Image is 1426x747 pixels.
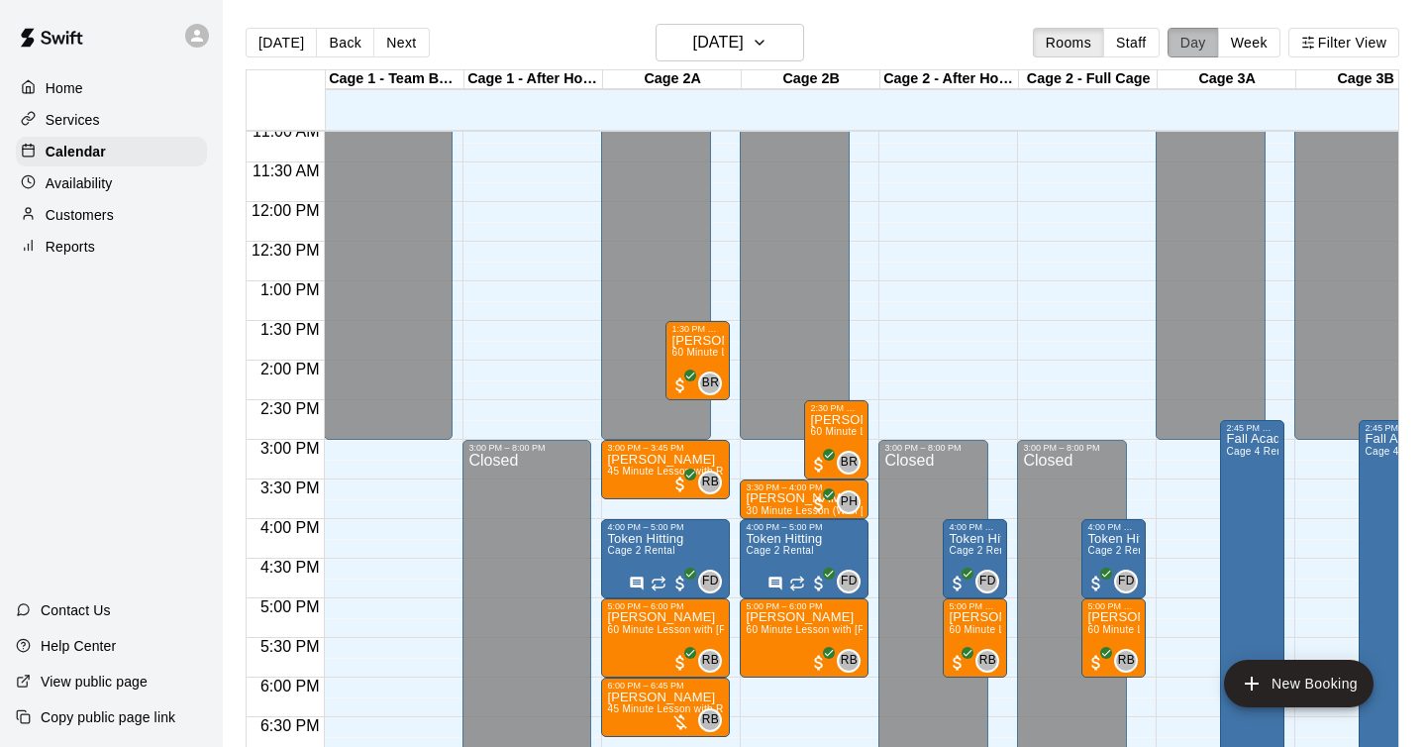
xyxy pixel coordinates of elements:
div: 5:00 PM – 6:00 PM [949,601,1001,611]
div: 5:00 PM – 6:00 PM [1087,601,1140,611]
div: 3:00 PM – 8:00 PM [1023,443,1121,453]
span: 12:00 PM [247,202,324,219]
span: Cage 2 Rental [746,545,813,556]
span: PH [841,492,858,512]
span: Rafael Betances [983,649,999,673]
span: 5:00 PM [255,598,325,615]
p: Availability [46,173,113,193]
span: All customers have paid [809,455,829,475]
button: Day [1168,28,1219,57]
div: Cage 2 - After Hours - Lessons Only [880,70,1019,89]
span: 60 Minute Lesson - Full cage with [PERSON_NAME] [PERSON_NAME] [810,426,1146,437]
div: Reports [16,232,207,262]
div: 4:00 PM – 5:00 PM: Token Hitting [943,519,1007,598]
span: FD [702,572,719,591]
div: Cage 1 - After Hours - Lessons Only [464,70,603,89]
span: Rafael Betances [845,649,861,673]
div: Front Desk [837,570,861,593]
div: Rafael Betances [837,649,861,673]
div: Billy Jack Ryan [837,451,861,475]
span: RB [979,651,996,671]
span: 60 Minute Lesson with [PERSON_NAME] [1087,624,1281,635]
p: Reports [46,237,95,257]
a: Customers [16,200,207,230]
div: Rafael Betances [1114,649,1138,673]
p: Calendar [46,142,106,161]
span: 60 Minute Lesson with [PERSON_NAME] [607,624,801,635]
span: 1:00 PM [255,281,325,298]
span: Recurring event [651,576,666,591]
span: All customers have paid [1086,653,1106,673]
button: [DATE] [656,24,804,61]
span: All customers have paid [948,653,968,673]
span: Billy Jack Ryan [706,372,722,395]
span: All customers have paid [1086,574,1106,593]
span: 60 Minute Lesson with [PERSON_NAME] [746,624,940,635]
span: 4:30 PM [255,559,325,576]
a: Calendar [16,137,207,166]
div: 3:00 PM – 8:00 PM [884,443,982,453]
span: All customers have paid [809,574,829,593]
div: 6:00 PM – 6:45 PM: Samuel Michael Hegwer [601,678,730,737]
a: Availability [16,168,207,198]
p: Home [46,78,83,98]
div: Rafael Betances [698,471,722,494]
button: Week [1218,28,1280,57]
span: 2:30 PM [255,400,325,417]
span: Front Desk [706,570,722,593]
div: Front Desk [975,570,999,593]
div: Services [16,105,207,135]
span: Front Desk [983,570,999,593]
span: 3:00 PM [255,440,325,457]
button: add [1224,660,1374,707]
div: 4:00 PM – 5:00 PM: Token Hitting [601,519,730,598]
div: Patrick Hodges [837,490,861,514]
button: Rooms [1033,28,1104,57]
div: Front Desk [1114,570,1138,593]
button: Staff [1103,28,1160,57]
div: 5:00 PM – 6:00 PM: Max Reale [740,598,868,678]
span: All customers have paid [809,494,829,514]
span: RB [702,710,719,730]
span: 6:00 PM [255,678,325,694]
div: Cage 3A [1158,70,1296,89]
div: Rafael Betances [698,649,722,673]
span: BR [702,373,719,393]
span: 45 Minute Lesson with Raf [PERSON_NAME] [607,703,821,714]
div: 2:45 PM – 7:45 PM [1365,423,1417,433]
div: Home [16,73,207,103]
div: 3:30 PM – 4:00 PM: Rory McGuire [740,480,868,519]
div: 2:30 PM – 3:30 PM: Rowan Ansanelli [804,400,868,480]
span: 6:30 PM [255,717,325,734]
div: 3:00 PM – 3:45 PM: Benjamin Southwick [601,440,730,499]
span: Rafael Betances [706,471,722,494]
span: 60 Minute Lesson with [PERSON_NAME] [949,624,1143,635]
button: [DATE] [246,28,317,57]
div: 2:30 PM – 3:30 PM [810,403,863,413]
div: 5:00 PM – 6:00 PM: Max Reale [1081,598,1146,678]
div: 4:00 PM – 5:00 PM [607,522,724,532]
div: Cage 2A [603,70,742,89]
div: 4:00 PM – 5:00 PM [746,522,863,532]
div: 3:30 PM – 4:00 PM [746,482,863,492]
span: Front Desk [845,570,861,593]
button: Back [316,28,374,57]
div: 5:00 PM – 6:00 PM: Max Reale [943,598,1007,678]
span: All customers have paid [948,574,968,593]
span: 60 Minute Lesson - with [PERSON_NAME] [PERSON_NAME] [671,347,962,358]
div: 4:00 PM – 5:00 PM: Token Hitting [1081,519,1146,598]
span: Billy Jack Ryan [845,451,861,475]
span: 1:30 PM [255,321,325,338]
div: 6:00 PM – 6:45 PM [607,681,724,691]
p: Copy public page link [41,707,175,727]
span: RB [702,651,719,671]
button: Next [373,28,429,57]
button: Filter View [1288,28,1399,57]
span: All customers have paid [670,375,690,395]
div: 1:30 PM – 2:30 PM [671,324,724,334]
div: 1:30 PM – 2:30 PM: Lucas Webster [665,321,730,400]
span: All customers have paid [809,653,829,673]
div: Rafael Betances [698,708,722,732]
span: RB [841,651,858,671]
